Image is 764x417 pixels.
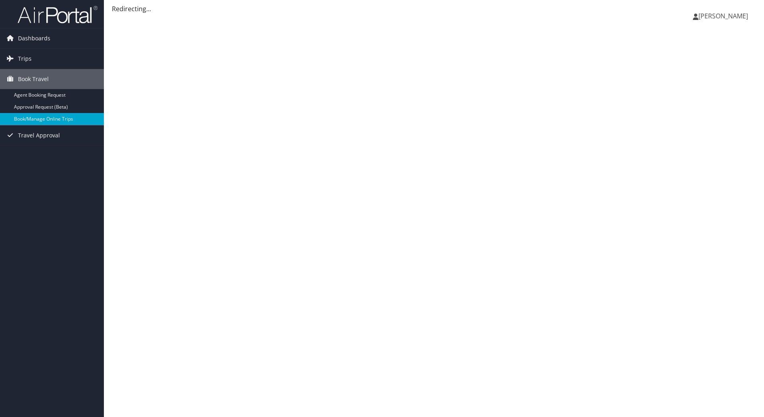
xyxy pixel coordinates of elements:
div: Redirecting... [112,4,756,14]
span: Dashboards [18,28,50,48]
span: [PERSON_NAME] [698,12,748,20]
span: Book Travel [18,69,49,89]
span: Trips [18,49,32,69]
span: Travel Approval [18,125,60,145]
a: [PERSON_NAME] [693,4,756,28]
img: airportal-logo.png [18,5,97,24]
